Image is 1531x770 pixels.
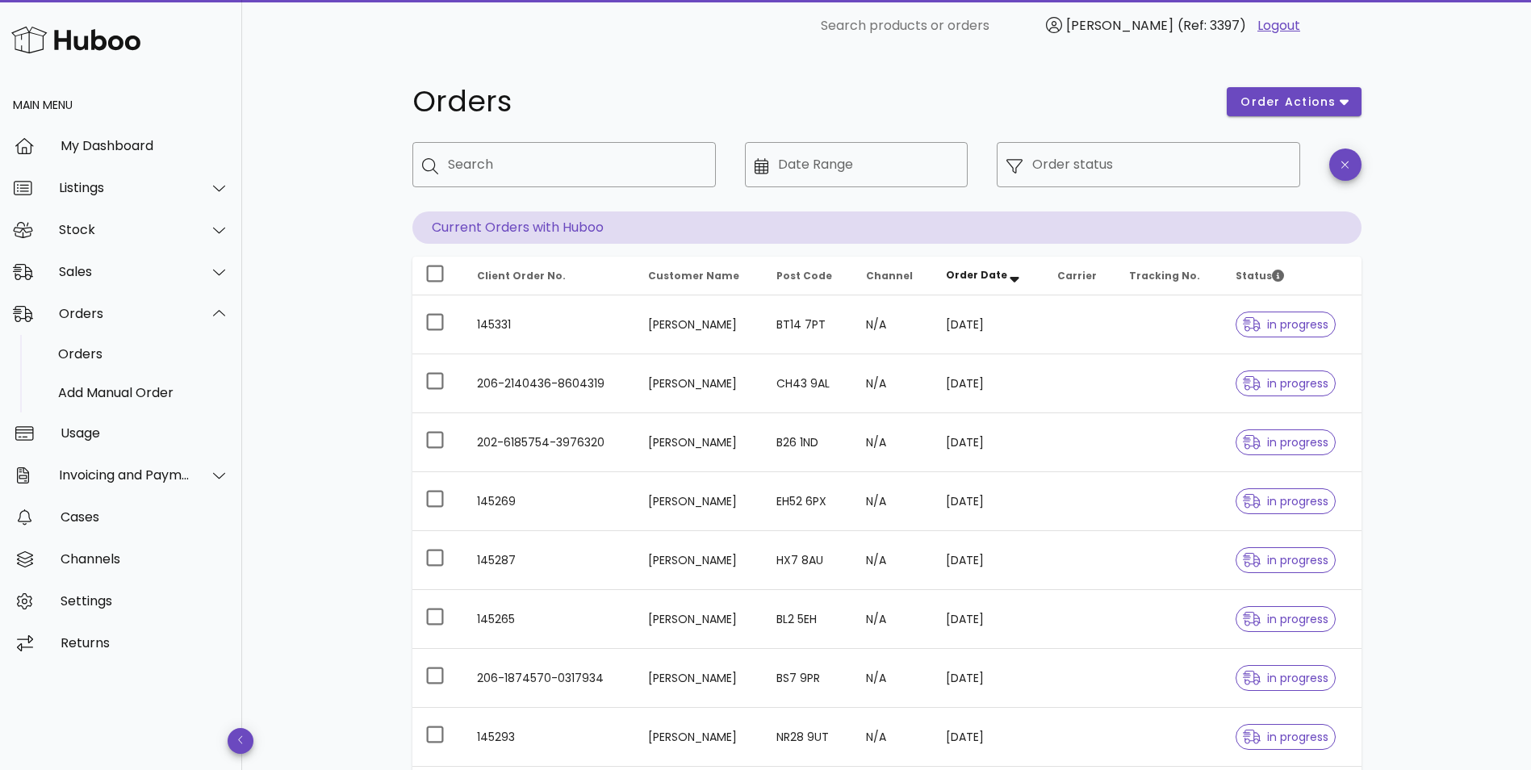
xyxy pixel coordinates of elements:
div: Invoicing and Payments [59,467,190,483]
td: [DATE] [933,649,1044,708]
td: BS7 9PR [763,649,853,708]
p: Current Orders with Huboo [412,211,1362,244]
td: [PERSON_NAME] [635,354,763,413]
span: Client Order No. [477,269,566,282]
td: [PERSON_NAME] [635,472,763,531]
th: Customer Name [635,257,763,295]
button: order actions [1227,87,1361,116]
td: N/A [853,590,933,649]
a: Logout [1257,16,1300,36]
td: [DATE] [933,531,1044,590]
td: [PERSON_NAME] [635,649,763,708]
td: NR28 9UT [763,708,853,767]
div: Stock [59,222,190,237]
span: in progress [1243,378,1328,389]
td: 202-6185754-3976320 [464,413,635,472]
th: Tracking No. [1116,257,1223,295]
td: N/A [853,531,933,590]
td: EH52 6PX [763,472,853,531]
td: BL2 5EH [763,590,853,649]
td: 206-1874570-0317934 [464,649,635,708]
td: [DATE] [933,354,1044,413]
span: Post Code [776,269,832,282]
span: Customer Name [648,269,739,282]
div: Listings [59,180,190,195]
div: My Dashboard [61,138,229,153]
h1: Orders [412,87,1208,116]
div: Sales [59,264,190,279]
td: [PERSON_NAME] [635,590,763,649]
td: N/A [853,295,933,354]
div: Usage [61,425,229,441]
th: Client Order No. [464,257,635,295]
th: Order Date: Sorted descending. Activate to remove sorting. [933,257,1044,295]
td: [PERSON_NAME] [635,708,763,767]
span: in progress [1243,319,1328,330]
img: Huboo Logo [11,23,140,57]
td: N/A [853,413,933,472]
td: 145265 [464,590,635,649]
td: [DATE] [933,590,1044,649]
span: in progress [1243,496,1328,507]
th: Carrier [1044,257,1116,295]
span: in progress [1243,672,1328,684]
div: Orders [59,306,190,321]
span: in progress [1243,437,1328,448]
td: [DATE] [933,472,1044,531]
span: Order Date [946,268,1007,282]
span: (Ref: 3397) [1178,16,1246,35]
div: Orders [58,346,229,362]
td: [PERSON_NAME] [635,295,763,354]
td: N/A [853,354,933,413]
th: Status [1223,257,1361,295]
td: 145331 [464,295,635,354]
td: 206-2140436-8604319 [464,354,635,413]
div: Settings [61,593,229,609]
td: N/A [853,649,933,708]
th: Channel [853,257,933,295]
span: in progress [1243,731,1328,743]
td: 145269 [464,472,635,531]
td: B26 1ND [763,413,853,472]
td: 145293 [464,708,635,767]
td: [DATE] [933,413,1044,472]
td: [PERSON_NAME] [635,531,763,590]
th: Post Code [763,257,853,295]
span: [PERSON_NAME] [1066,16,1173,35]
td: CH43 9AL [763,354,853,413]
div: Returns [61,635,229,651]
td: N/A [853,472,933,531]
span: order actions [1240,94,1336,111]
span: Channel [866,269,913,282]
td: BT14 7PT [763,295,853,354]
div: Cases [61,509,229,525]
td: [DATE] [933,295,1044,354]
td: 145287 [464,531,635,590]
span: Carrier [1057,269,1097,282]
div: Add Manual Order [58,385,229,400]
div: Channels [61,551,229,567]
span: in progress [1243,613,1328,625]
td: [DATE] [933,708,1044,767]
span: Tracking No. [1129,269,1200,282]
span: in progress [1243,554,1328,566]
td: [PERSON_NAME] [635,413,763,472]
td: N/A [853,708,933,767]
td: HX7 8AU [763,531,853,590]
span: Status [1236,269,1284,282]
